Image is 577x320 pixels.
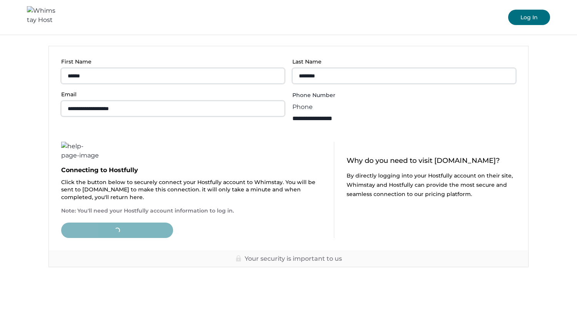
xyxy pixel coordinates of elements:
[347,157,516,165] p: Why do you need to visit [DOMAIN_NAME]?
[27,6,58,28] img: Whimstay Host
[61,59,280,65] p: First Name
[61,91,280,98] p: Email
[61,179,322,201] p: Click the button below to securely connect your Hostfully account to Whimstay. You will be sent t...
[292,91,511,99] label: Phone Number
[292,102,354,112] div: Phone
[61,207,322,215] p: Note: You'll need your Hostfully account information to log in.
[508,10,550,25] button: Log In
[347,171,516,199] p: By directly logging into your Hostfully account on their site, Whimstay and Hostfully can provide...
[61,142,100,160] img: help-page-image
[292,59,511,65] p: Last Name
[61,166,322,174] p: Connecting to Hostfully
[245,255,342,263] p: Your security is important to us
